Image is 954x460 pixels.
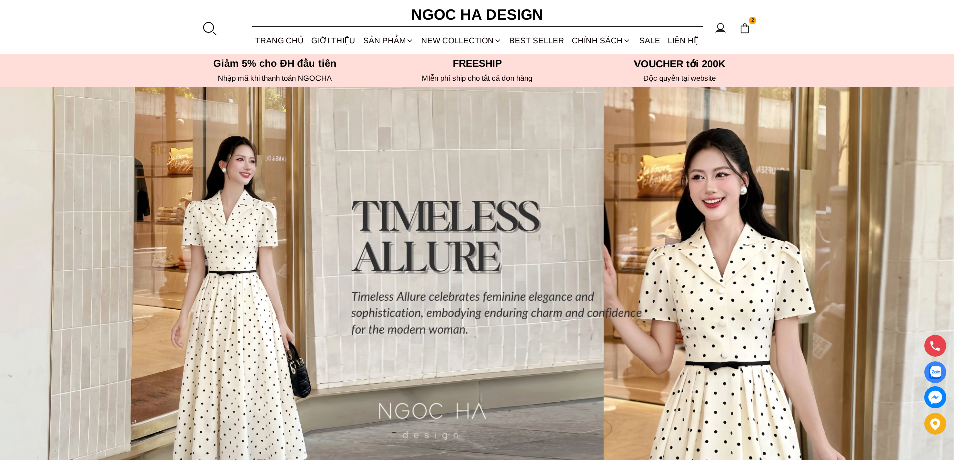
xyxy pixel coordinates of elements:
[453,58,502,69] font: Freeship
[506,27,568,54] a: BEST SELLER
[739,23,750,34] img: img-CART-ICON-ksit0nf1
[635,27,664,54] a: SALE
[417,27,505,54] a: NEW COLLECTION
[929,366,941,379] img: Display image
[402,3,552,27] a: Ngoc Ha Design
[218,74,332,82] font: Nhập mã khi thanh toán NGOCHA
[581,58,778,70] h5: VOUCHER tới 200K
[749,17,757,25] span: 2
[359,27,417,54] div: SẢN PHẨM
[252,27,308,54] a: TRANG CHỦ
[379,74,575,83] h6: MIễn phí ship cho tất cả đơn hàng
[213,58,336,69] font: Giảm 5% cho ĐH đầu tiên
[924,361,946,383] a: Display image
[308,27,359,54] a: GIỚI THIỆU
[924,386,946,408] a: messenger
[581,74,778,83] h6: Độc quyền tại website
[568,27,635,54] div: Chính sách
[664,27,702,54] a: LIÊN HỆ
